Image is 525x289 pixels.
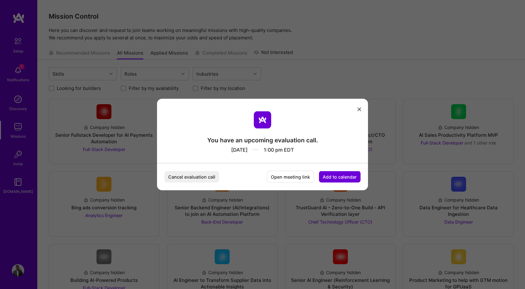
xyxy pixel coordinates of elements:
div: You have an upcoming evaluation call. [207,136,318,144]
div: modal [157,99,368,190]
button: Cancel evaluation call [164,171,219,183]
button: Open meeting link [267,171,314,183]
button: Add to calendar [319,171,361,183]
i: icon Close [357,107,361,111]
div: [DATE] 1:00 pm EDT [207,144,318,153]
img: aTeam logo [254,111,271,129]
